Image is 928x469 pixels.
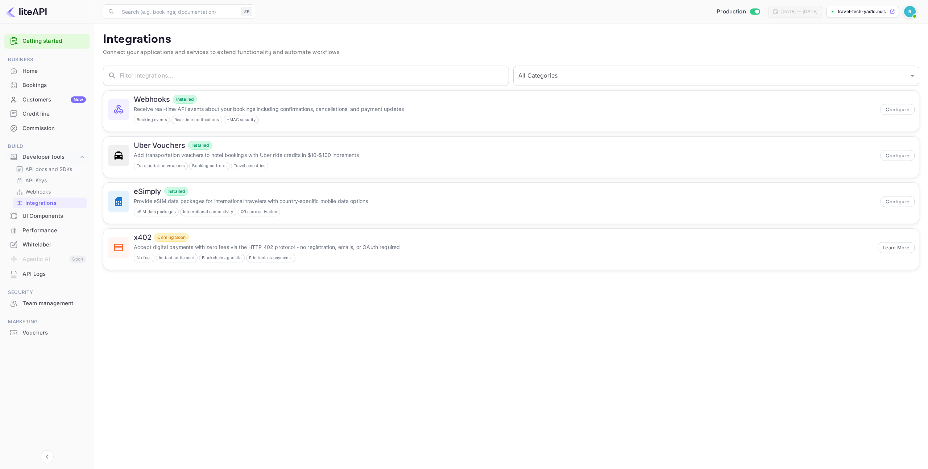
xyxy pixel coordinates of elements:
[4,318,90,326] span: Marketing
[4,289,90,296] span: Security
[4,64,90,78] a: Home
[134,151,876,159] p: Add transportation vouchers to hotel bookings with Uber ride credits in $10-$100 increments
[714,8,763,16] div: Switch to Sandbox mode
[22,110,86,118] div: Credit line
[25,165,72,173] p: API docs and SDKs
[904,6,916,17] img: Revolut
[4,121,90,135] a: Commission
[4,238,90,252] div: Whitelabel
[22,96,86,104] div: Customers
[117,4,239,19] input: Search (e.g. bookings, documentation)
[4,151,90,163] div: Developer tools
[16,177,84,184] a: API Keys
[134,197,876,205] p: Provide eSIM data packages for international travelers with country-specific mobile data options
[838,8,888,15] p: travel-tech-yas1c.nuit...
[4,107,90,121] div: Credit line
[134,243,873,251] p: Accept digital payments with zero fees via the HTTP 402 protocol - no registration, emails, or OA...
[4,224,90,238] div: Performance
[16,165,84,173] a: API docs and SDKs
[4,93,90,106] a: CustomersNew
[156,255,197,261] span: Instant settlement
[246,255,295,261] span: Frictionless payments
[6,6,47,17] img: LiteAPI logo
[103,32,919,47] p: Integrations
[22,270,86,278] div: API Logs
[4,93,90,107] div: CustomersNew
[13,186,87,197] div: Webhooks
[781,8,817,15] div: [DATE] — [DATE]
[22,241,86,249] div: Whitelabel
[4,267,90,281] a: API Logs
[25,177,47,184] p: API Keys
[881,150,915,161] button: Configure
[173,96,196,103] span: Installed
[4,326,90,340] div: Vouchers
[4,238,90,251] a: Whitelabel
[41,450,54,463] button: Collapse navigation
[134,255,154,261] span: No fees
[134,117,170,123] span: Booking events
[16,188,84,195] a: Webhooks
[199,255,244,261] span: Blockchain agnostic
[22,212,86,220] div: UI Components
[165,188,188,195] span: Installed
[4,296,90,311] div: Team management
[4,224,90,237] a: Performance
[238,209,280,215] span: QR code activation
[22,37,86,45] a: Getting started
[231,163,268,169] span: Travel amenities
[22,153,79,161] div: Developer tools
[134,95,170,104] h6: Webhooks
[154,234,188,241] span: Coming Soon
[190,163,229,169] span: Booking add-ons
[4,121,90,136] div: Commission
[134,209,178,215] span: eSIM data packages
[181,209,236,215] span: International connectivity
[22,227,86,235] div: Performance
[22,299,86,308] div: Team management
[4,296,90,310] a: Team management
[4,56,90,64] span: Business
[13,198,87,208] div: Integrations
[22,67,86,75] div: Home
[4,209,90,223] a: UI Components
[134,163,187,169] span: Transportation vouchers
[22,329,86,337] div: Vouchers
[134,233,151,242] h6: x402
[13,175,87,186] div: API Keys
[717,8,746,16] span: Production
[172,117,221,123] span: Real-time notifications
[103,48,919,57] p: Connect your applications and services to extend functionality and automate workflows
[22,81,86,90] div: Bookings
[13,164,87,174] div: API docs and SDKs
[134,187,161,196] h6: eSimply
[4,78,90,92] a: Bookings
[878,242,915,253] button: Learn More
[25,199,57,207] p: Integrations
[16,199,84,207] a: Integrations
[4,142,90,150] span: Build
[134,141,185,150] h6: Uber Vouchers
[25,188,51,195] p: Webhooks
[22,124,86,133] div: Commission
[188,142,212,149] span: Installed
[120,66,509,86] input: Filter Integrations...
[881,196,915,207] button: Configure
[4,326,90,339] a: Vouchers
[71,96,86,103] div: New
[241,7,252,16] div: ⌘K
[134,105,876,113] p: Receive real-time API events about your bookings including confirmations, cancellations, and paym...
[4,107,90,120] a: Credit line
[224,117,258,123] span: HMAC security
[4,34,90,49] div: Getting started
[881,104,915,115] button: Configure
